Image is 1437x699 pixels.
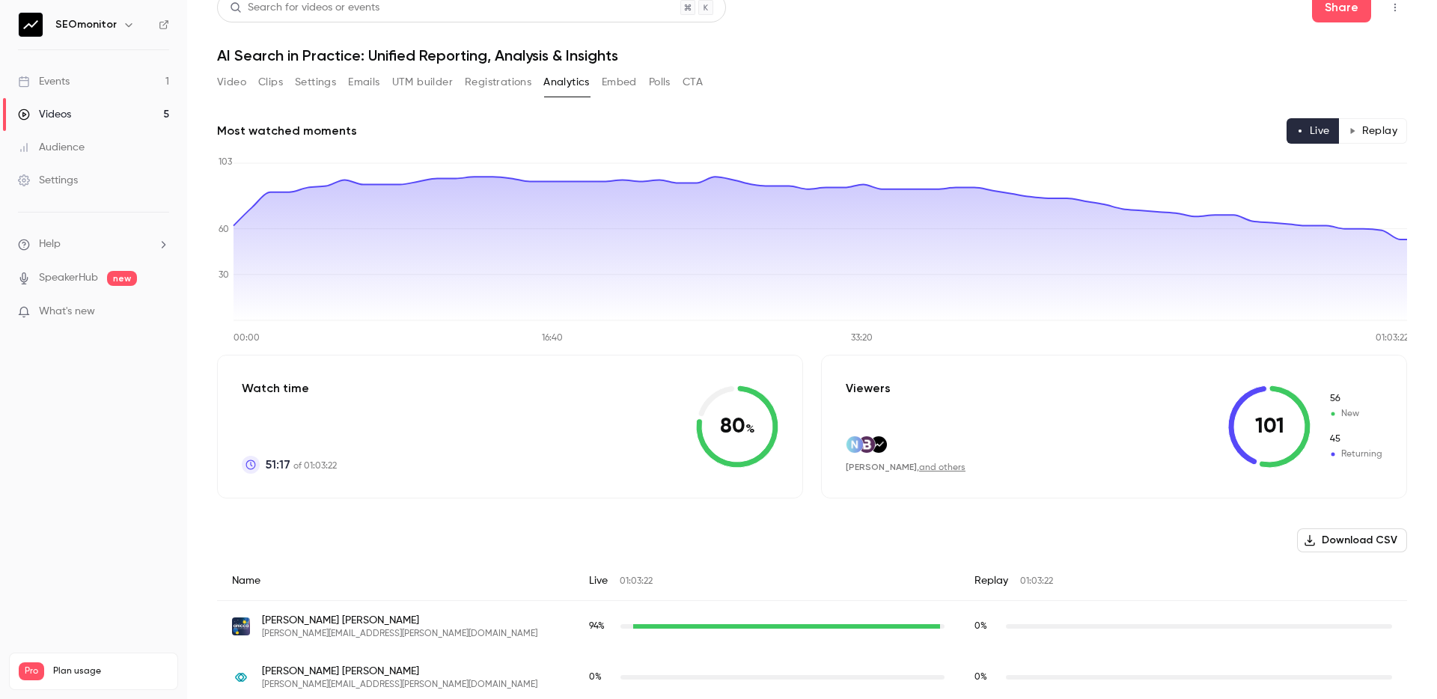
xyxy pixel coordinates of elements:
h6: SEOmonitor [55,17,117,32]
div: Live [574,561,959,601]
img: anicca.co.uk [232,617,250,635]
li: help-dropdown-opener [18,236,169,252]
div: Name [217,561,574,601]
button: Emails [348,70,379,94]
span: New [1328,392,1382,406]
tspan: 16:40 [542,334,563,343]
p: Watch time [242,379,337,397]
button: Embed [602,70,637,94]
tspan: 01:03:22 [1376,334,1409,343]
button: Download CSV [1297,528,1407,552]
button: Live [1287,118,1340,144]
span: [PERSON_NAME] [846,462,917,472]
button: Polls [649,70,671,94]
img: SEOmonitor [19,13,43,37]
div: Videos [18,107,71,122]
span: New [1328,407,1382,421]
a: SpeakerHub [39,270,98,286]
span: 51:17 [266,456,290,474]
button: Video [217,70,246,94]
p: Viewers [846,379,891,397]
button: Replay [1339,118,1407,144]
tspan: 30 [219,271,229,280]
span: Pro [19,662,44,680]
div: , [846,461,965,474]
button: Settings [295,70,336,94]
img: pmg.com [232,668,250,686]
button: CTA [683,70,703,94]
span: 0 % [974,673,987,682]
div: james.allen@anicca.co.uk [217,601,1407,653]
span: Returning [1328,433,1382,446]
span: 0 % [589,673,602,682]
p: of 01:03:22 [266,456,337,474]
span: 01:03:22 [620,577,653,586]
a: and others [919,463,965,472]
span: Replay watch time [974,671,998,684]
span: new [107,271,137,286]
img: balcomagency.com [858,436,875,453]
tspan: 00:00 [234,334,260,343]
span: [PERSON_NAME] [PERSON_NAME] [262,613,537,628]
div: Settings [18,173,78,188]
img: thisisnovos.com [846,436,863,453]
tspan: 60 [219,225,229,234]
button: Analytics [543,70,590,94]
span: 0 % [974,622,987,631]
span: What's new [39,304,95,320]
iframe: Noticeable Trigger [151,305,169,319]
span: Live watch time [589,671,613,684]
span: [PERSON_NAME][EMAIL_ADDRESS][PERSON_NAME][DOMAIN_NAME] [262,679,537,691]
span: Plan usage [53,665,168,677]
button: UTM builder [392,70,453,94]
span: Returning [1328,448,1382,461]
h2: Most watched moments [217,122,357,140]
span: 01:03:22 [1020,577,1053,586]
tspan: 103 [219,158,232,167]
button: Registrations [465,70,531,94]
span: Live watch time [589,620,613,633]
span: Replay watch time [974,620,998,633]
tspan: 33:20 [851,334,873,343]
div: Events [18,74,70,89]
h1: AI Search in Practice: Unified Reporting, Analysis & Insights [217,46,1407,64]
span: 94 % [589,622,605,631]
div: Replay [959,561,1407,601]
img: seomonitor.com [870,436,887,453]
button: Clips [258,70,283,94]
span: [PERSON_NAME][EMAIL_ADDRESS][PERSON_NAME][DOMAIN_NAME] [262,628,537,640]
span: [PERSON_NAME] [PERSON_NAME] [262,664,537,679]
div: Audience [18,140,85,155]
span: Help [39,236,61,252]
